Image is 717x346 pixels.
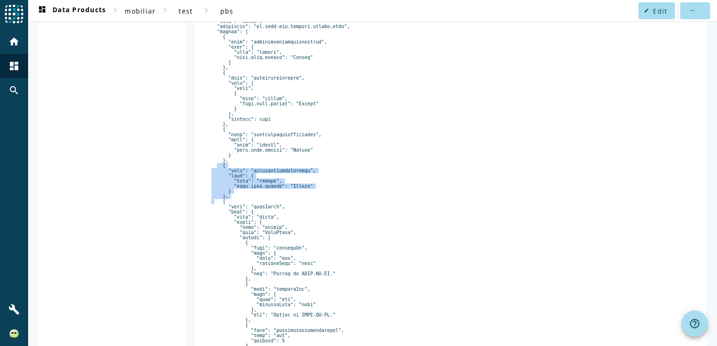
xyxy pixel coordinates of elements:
[220,7,234,15] span: pbs
[644,8,649,13] mat-icon: edit
[33,2,110,19] button: Data Products
[8,36,20,47] mat-icon: home
[8,304,20,315] mat-icon: build
[121,2,159,19] button: mobiliar
[9,329,19,339] img: 8ed1b500aa7f3b22211e874aaf9d1e0e
[37,5,48,16] mat-icon: dashboard
[110,5,121,16] mat-icon: chevron_right
[179,7,193,15] span: test
[171,2,201,19] button: test
[125,7,156,15] span: mobiliar
[8,60,20,72] mat-icon: dashboard
[8,85,20,96] mat-icon: search
[689,318,700,329] mat-icon: help_outline
[37,5,106,16] span: Data Products
[201,5,212,16] mat-icon: chevron_right
[5,5,23,23] img: spoud-logo.svg
[638,2,675,19] button: Edit
[653,7,667,15] span: Edit
[159,5,171,16] mat-icon: chevron_right
[689,8,695,13] mat-icon: more_horiz
[212,2,242,19] button: pbs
